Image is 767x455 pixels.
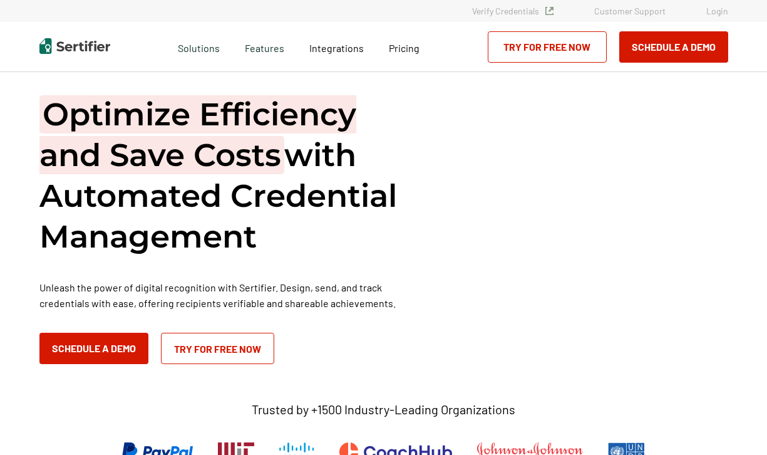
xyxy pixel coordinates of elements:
[472,6,553,16] a: Verify Credentials
[309,39,364,55] a: Integrations
[545,7,553,15] img: Verified
[178,39,220,55] span: Solutions
[488,31,607,63] a: Try for Free Now
[389,42,420,54] span: Pricing
[39,280,415,311] p: Unleash the power of digital recognition with Sertifier. Design, send, and track credentials with...
[389,39,420,55] a: Pricing
[161,333,274,364] a: Try for Free Now
[245,39,284,55] span: Features
[252,402,515,417] p: Trusted by +1500 Industry-Leading Organizations
[39,94,415,257] h1: with Automated Credential Management
[39,95,356,174] span: Optimize Efficiency and Save Costs
[706,6,728,16] a: Login
[594,6,666,16] a: Customer Support
[309,42,364,54] span: Integrations
[39,38,110,54] img: Sertifier | Digital Credentialing Platform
